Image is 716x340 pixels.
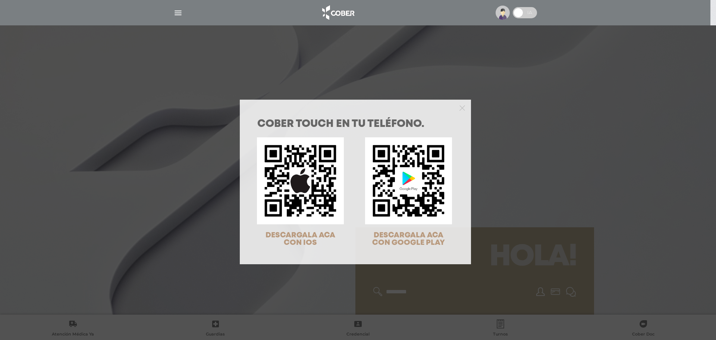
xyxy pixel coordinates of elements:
[257,119,453,130] h1: COBER TOUCH en tu teléfono.
[372,232,445,246] span: DESCARGALA ACA CON GOOGLE PLAY
[257,137,344,224] img: qr-code
[459,104,465,111] button: Close
[365,137,452,224] img: qr-code
[266,232,335,246] span: DESCARGALA ACA CON IOS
